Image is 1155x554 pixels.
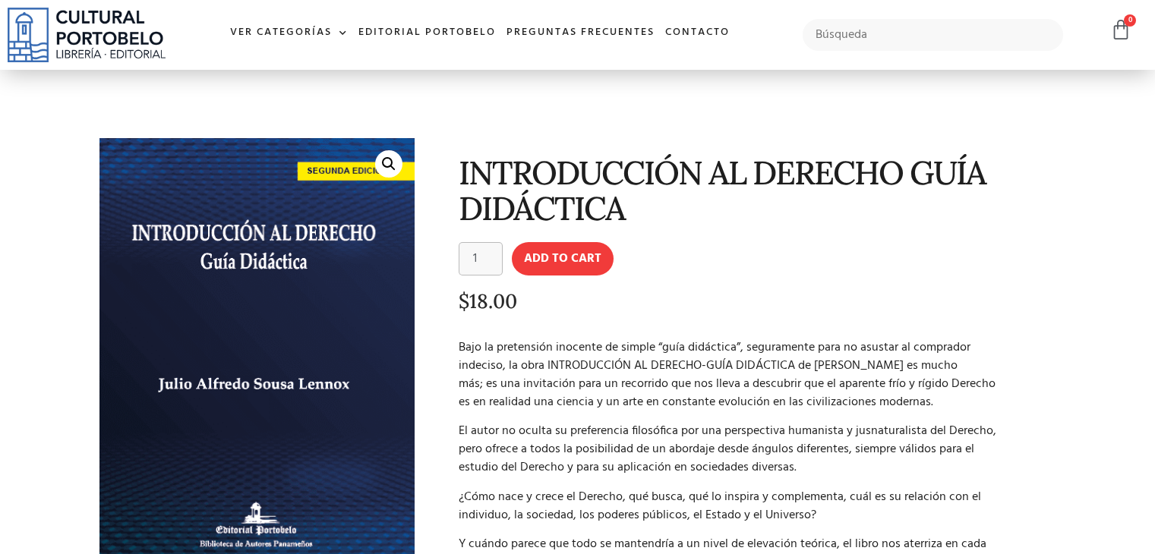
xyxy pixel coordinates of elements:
button: Add to cart [512,242,614,275]
p: El autor no oculta su preferencia filosófica por una perspectiva humanista y jusnaturalista del D... [459,422,1052,477]
a: Preguntas frecuentes [501,17,660,49]
span: 0 [1124,14,1136,27]
input: Product quantity [459,242,503,275]
bdi: 18.00 [459,288,517,313]
p: ¿Cómo nace y crece el Derecho, qué busca, qué lo inspira y complementa, cuál es su relación con e... [459,488,1052,524]
h1: INTRODUCCIÓN AL DERECHO GUÍA DIDÁCTICA [459,155,1052,227]
a: 0 [1110,19,1131,41]
span: $ [459,288,469,313]
a: Editorial Portobelo [353,17,501,49]
a: Contacto [660,17,735,49]
a: Ver Categorías [225,17,353,49]
input: Búsqueda [803,19,1063,51]
p: Bajo la pretensión inocente de simple “guía didáctica”, seguramente para no asustar al comprador ... [459,338,1052,411]
a: 🔍 [375,150,402,178]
